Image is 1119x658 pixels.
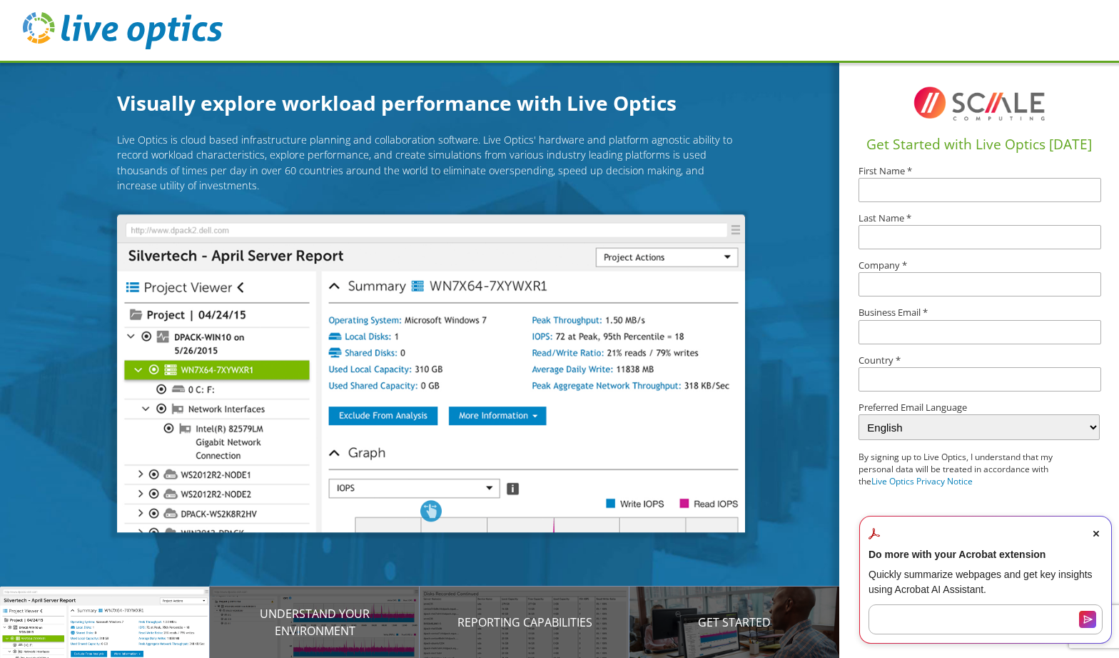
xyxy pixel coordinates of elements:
label: Last Name * [859,214,1100,223]
img: live_optics_svg.svg [23,12,223,49]
p: Live Optics is cloud based infrastructure planning and collaboration software. Live Optics' hardw... [117,132,745,194]
h1: Visually explore workload performance with Live Optics [117,89,745,119]
img: Introducing Live Optics [117,214,745,533]
p: Understand your environment [210,605,420,639]
label: Country * [859,356,1100,365]
p: By signing up to Live Optics, I understand that my personal data will be treated in accordance wi... [859,452,1076,487]
img: I8TqFF2VWMAAAAASUVORK5CYII= [908,75,1050,132]
a: Live Optics Privacy Notice [871,475,973,487]
p: Reporting Capabilities [420,614,629,631]
label: Business Email * [859,308,1100,317]
h1: Get Started with Live Optics [DATE] [845,134,1113,155]
label: First Name * [859,166,1100,176]
p: Get Started [629,614,839,631]
label: Company * [859,261,1100,270]
label: Preferred Email Language [859,403,1100,412]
